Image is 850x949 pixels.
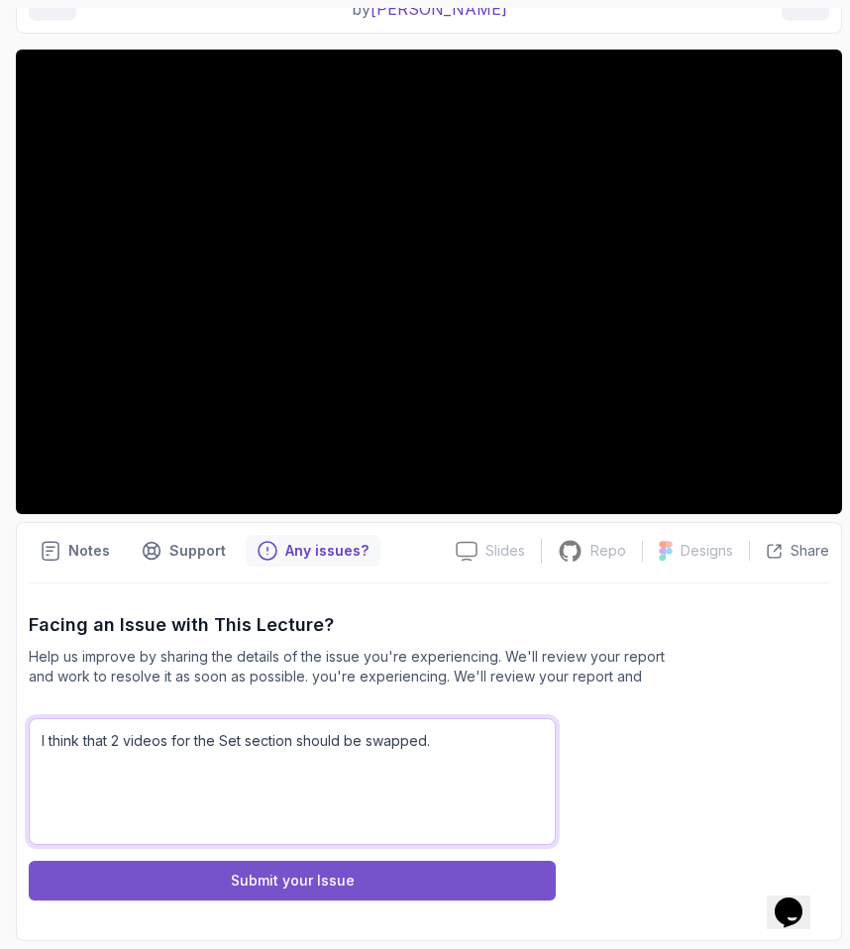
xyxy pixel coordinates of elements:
[16,50,842,514] iframe: 2 -Working with Sets
[169,541,226,561] p: Support
[485,541,525,561] p: Slides
[29,718,556,845] textarea: I think that 2 videos for the Set section should be swapped.
[68,541,110,561] p: Notes
[29,647,667,686] p: Help us improve by sharing the details of the issue you're experiencing. We'll review your report...
[791,541,829,561] p: Share
[749,541,829,561] button: Share
[130,535,238,567] button: Support button
[767,870,830,929] iframe: chat widget
[231,871,355,891] div: Submit your Issue
[681,541,733,561] p: Designs
[590,541,626,561] p: Repo
[29,535,122,567] button: notes button
[285,541,369,561] p: Any issues?
[29,861,556,900] button: Submit your Issue
[29,611,829,639] p: Facing an Issue with This Lecture?
[246,535,380,567] button: Feedback button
